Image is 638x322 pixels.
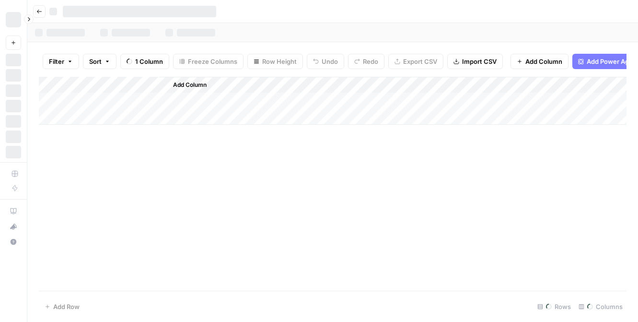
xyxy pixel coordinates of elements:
[173,54,244,69] button: Freeze Columns
[49,57,64,66] span: Filter
[262,57,297,66] span: Row Height
[307,54,344,69] button: Undo
[348,54,384,69] button: Redo
[322,57,338,66] span: Undo
[6,219,21,234] button: What's new?
[39,299,85,314] button: Add Row
[534,299,575,314] div: Rows
[6,234,21,250] button: Help + Support
[120,54,169,69] button: 1 Column
[403,57,437,66] span: Export CSV
[161,79,210,91] button: Add Column
[447,54,503,69] button: Import CSV
[83,54,116,69] button: Sort
[388,54,443,69] button: Export CSV
[173,81,207,89] span: Add Column
[247,54,303,69] button: Row Height
[43,54,79,69] button: Filter
[89,57,102,66] span: Sort
[510,54,568,69] button: Add Column
[53,302,80,311] span: Add Row
[6,203,21,219] a: AirOps Academy
[188,57,237,66] span: Freeze Columns
[575,299,626,314] div: Columns
[363,57,378,66] span: Redo
[462,57,497,66] span: Import CSV
[135,57,163,66] span: 1 Column
[525,57,562,66] span: Add Column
